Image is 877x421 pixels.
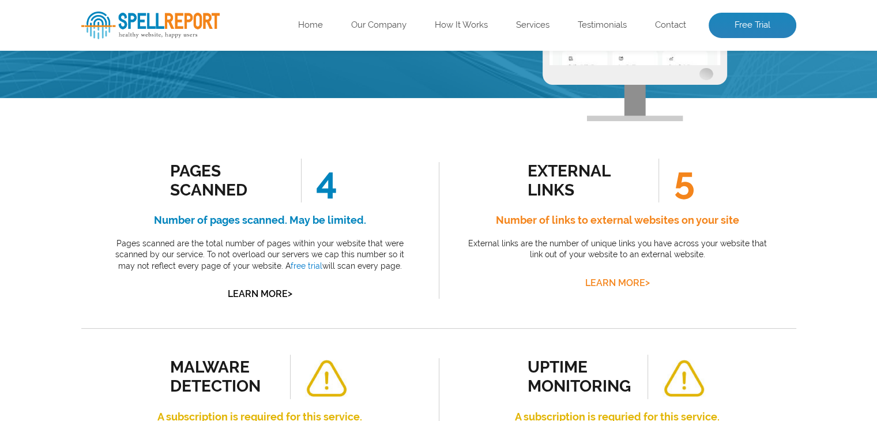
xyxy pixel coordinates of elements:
a: Our Company [351,20,406,31]
a: How It Works [435,20,488,31]
h3: All Results? [6,80,300,112]
a: Learn More> [228,288,292,299]
a: 1 [147,222,157,235]
a: free trial [291,261,322,270]
a: Learn More> [585,277,650,288]
p: External links are the number of unique links you have across your website that link out of your ... [465,238,770,261]
div: external links [528,161,632,200]
img: alert [305,360,348,397]
a: Contact [655,20,686,31]
span: 5 [658,159,694,202]
img: SpellReport [81,12,220,39]
p: Pages scanned are the total number of pages within your website that were scanned by our service.... [107,238,413,272]
th: Error Word [30,1,141,28]
h4: Number of pages scanned. May be limited. [107,211,413,230]
a: Free Trial [709,13,796,38]
img: alert [663,360,705,397]
span: > [288,285,292,302]
h4: Number of links to external websites on your site [465,211,770,230]
a: Home [298,20,323,31]
span: Want to view [6,80,300,91]
a: Get Free Trial [100,123,205,148]
a: Testimonials [578,20,627,31]
div: Pages Scanned [170,161,274,200]
a: Services [516,20,549,31]
span: > [645,275,650,291]
div: malware detection [170,358,274,396]
div: uptime monitoring [528,358,632,396]
th: Website Page [142,1,276,28]
span: 4 [301,159,337,202]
